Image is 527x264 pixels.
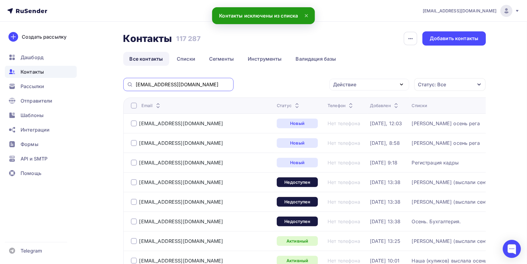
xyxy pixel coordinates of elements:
[277,177,318,187] a: Недоступен
[430,35,478,42] div: Добавить контакты
[418,81,446,88] div: Статус: Все
[370,120,402,126] a: [DATE], 12:03
[412,238,501,244] a: [PERSON_NAME] (выслали сентябрь)
[423,8,497,14] span: [EMAIL_ADDRESS][DOMAIN_NAME]
[139,258,223,264] a: [EMAIL_ADDRESS][DOMAIN_NAME]
[277,158,318,167] a: Новый
[328,238,360,244] a: Нет телефона
[176,34,201,43] h3: 117 287
[328,120,360,126] a: Нет телефона
[328,258,360,264] a: Нет телефона
[370,103,400,109] div: Добавлен
[412,218,461,224] a: Осень. Бухгалтерия.
[412,179,501,185] a: [PERSON_NAME] (выслали сентябрь)
[5,138,77,150] a: Формы
[170,52,202,66] a: Списки
[139,218,223,224] a: [EMAIL_ADDRESS][DOMAIN_NAME]
[328,199,360,205] a: Нет телефона
[21,97,53,104] span: Отправители
[277,138,318,148] a: Новый
[22,33,66,40] div: Создать рассылку
[412,120,480,126] div: [PERSON_NAME] осень рега
[21,170,41,177] span: Помощь
[277,217,318,226] a: Недоступен
[139,199,223,205] a: [EMAIL_ADDRESS][DOMAIN_NAME]
[139,160,223,166] a: [EMAIL_ADDRESS][DOMAIN_NAME]
[5,80,77,92] a: Рассылки
[5,109,77,121] a: Шаблоны
[370,218,401,224] a: [DATE] 13:38
[277,236,318,246] a: Активный
[277,197,318,207] a: Недоступен
[328,103,354,109] div: Телефон
[328,218,360,224] a: Нет телефона
[139,120,223,126] a: [EMAIL_ADDRESS][DOMAIN_NAME]
[370,140,400,146] a: [DATE], 8:58
[370,258,400,264] a: [DATE] 10:01
[21,54,44,61] span: Дашборд
[333,81,357,88] div: Действие
[412,199,501,205] a: [PERSON_NAME] (выслали сентябрь)
[370,160,398,166] div: [DATE] 9:18
[21,112,44,119] span: Шаблоны
[370,238,401,244] div: [DATE] 13:25
[21,141,38,148] span: Формы
[370,179,401,185] a: [DATE] 13:38
[277,119,318,128] a: Новый
[329,79,409,91] button: Действие
[414,78,486,91] button: Статус: Все
[136,81,230,88] input: Поиск
[412,103,427,109] div: Списки
[328,140,360,146] a: Нет телефона
[412,160,459,166] a: Регистрация кадры
[21,83,44,90] span: Рассылки
[21,126,50,133] span: Интеграции
[5,66,77,78] a: Контакты
[21,155,47,162] span: API и SMTP
[289,52,343,66] a: Валидация базы
[139,179,223,185] a: [EMAIL_ADDRESS][DOMAIN_NAME]
[423,5,520,17] a: [EMAIL_ADDRESS][DOMAIN_NAME]
[139,140,223,146] a: [EMAIL_ADDRESS][DOMAIN_NAME]
[412,258,487,264] a: Наша (куликов) выслала осень
[5,51,77,63] a: Дашборд
[328,179,360,185] a: Нет телефона
[139,238,223,244] div: [EMAIL_ADDRESS][DOMAIN_NAME]
[241,52,288,66] a: Инструменты
[328,160,360,166] a: Нет телефона
[123,33,172,45] h2: Контакты
[412,140,480,146] a: [PERSON_NAME] осень рега
[370,199,401,205] a: [DATE] 13:38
